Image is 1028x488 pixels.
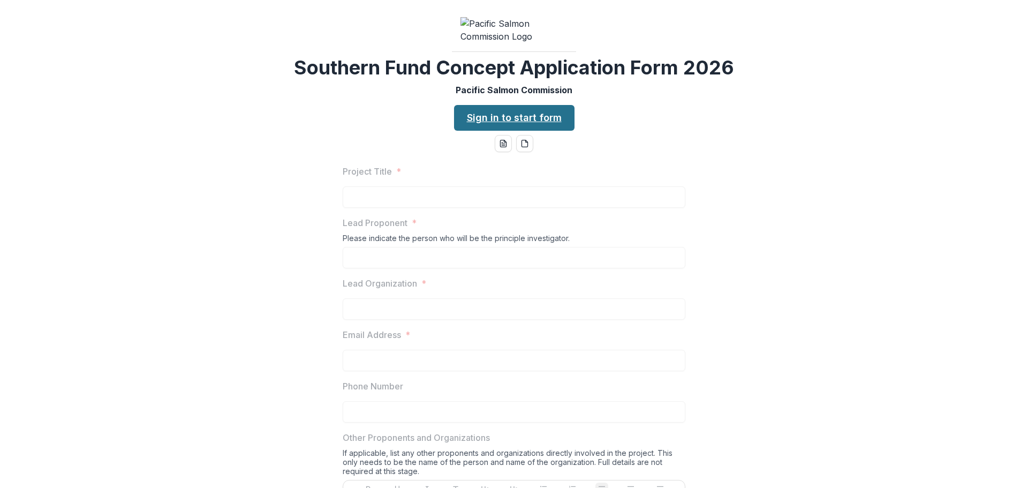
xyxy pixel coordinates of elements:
[495,135,512,152] button: word-download
[516,135,533,152] button: pdf-download
[294,56,734,79] h2: Southern Fund Concept Application Form 2026
[343,216,407,229] p: Lead Proponent
[343,380,403,393] p: Phone Number
[343,431,490,444] p: Other Proponents and Organizations
[343,165,392,178] p: Project Title
[343,448,685,480] div: If applicable, list any other proponents and organizations directly involved in the project. This...
[343,277,417,290] p: Lead Organization
[343,328,401,341] p: Email Address
[343,234,685,247] div: Please indicate the person who will be the principle investigator.
[460,17,568,43] img: Pacific Salmon Commission Logo
[454,105,575,131] a: Sign in to start form
[456,84,572,96] p: Pacific Salmon Commission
